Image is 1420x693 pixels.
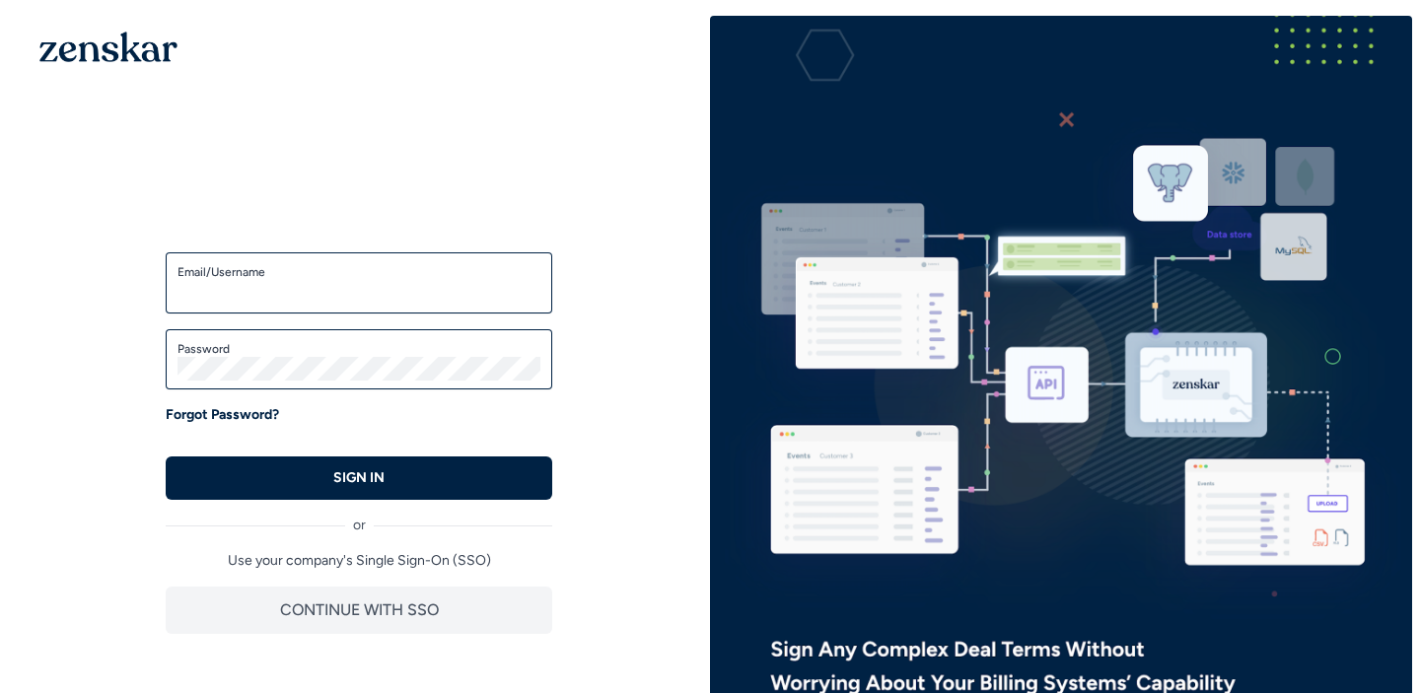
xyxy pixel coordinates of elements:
label: Email/Username [177,264,540,280]
button: CONTINUE WITH SSO [166,587,552,634]
div: or [166,500,552,535]
button: SIGN IN [166,456,552,500]
img: 1OGAJ2xQqyY4LXKgY66KYq0eOWRCkrZdAb3gUhuVAqdWPZE9SRJmCz+oDMSn4zDLXe31Ii730ItAGKgCKgCCgCikA4Av8PJUP... [39,32,177,62]
p: SIGN IN [333,468,385,488]
a: Forgot Password? [166,405,279,425]
label: Password [177,341,540,357]
p: Use your company's Single Sign-On (SSO) [166,551,552,571]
